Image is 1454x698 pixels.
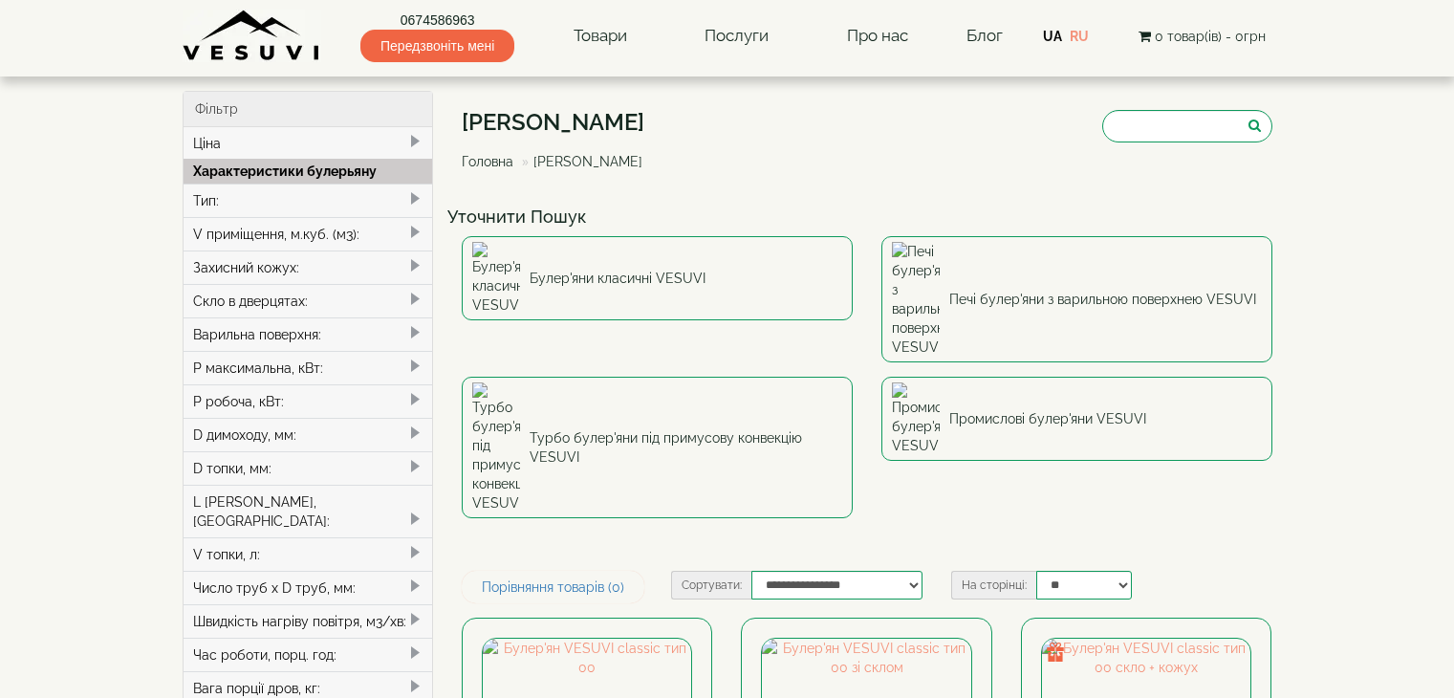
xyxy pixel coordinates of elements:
[183,10,321,62] img: Завод VESUVI
[184,284,433,317] div: Скло в дверцятах:
[881,236,1272,362] a: Печі булер'яни з варильною поверхнею VESUVI Печі булер'яни з варильною поверхнею VESUVI
[892,242,940,357] img: Печі булер'яни з варильною поверхнею VESUVI
[1043,29,1062,44] a: UA
[1046,643,1065,662] img: gift
[184,92,433,127] div: Фільтр
[184,217,433,251] div: V приміщення, м.куб. (м3):
[462,110,657,135] h1: [PERSON_NAME]
[892,382,940,455] img: Промислові булер'яни VESUVI
[184,537,433,571] div: V топки, л:
[184,251,433,284] div: Захисний кожух:
[554,14,646,58] a: Товари
[184,604,433,638] div: Швидкість нагріву повітря, м3/хв:
[1070,29,1089,44] a: RU
[951,571,1036,600] label: На сторінці:
[1133,26,1271,47] button: 0 товар(ів) - 0грн
[184,184,433,217] div: Тип:
[447,207,1287,227] h4: Уточнити Пошук
[184,384,433,418] div: P робоча, кВт:
[462,154,513,169] a: Головна
[184,127,433,160] div: Ціна
[685,14,788,58] a: Послуги
[360,30,514,62] span: Передзвоніть мені
[966,26,1003,45] a: Блог
[1155,29,1266,44] span: 0 товар(ів) - 0грн
[184,485,433,537] div: L [PERSON_NAME], [GEOGRAPHIC_DATA]:
[360,11,514,30] a: 0674586963
[184,571,433,604] div: Число труб x D труб, мм:
[184,638,433,671] div: Час роботи, порц. год:
[184,418,433,451] div: D димоходу, мм:
[184,351,433,384] div: P максимальна, кВт:
[881,377,1272,461] a: Промислові булер'яни VESUVI Промислові булер'яни VESUVI
[462,571,644,603] a: Порівняння товарів (0)
[184,451,433,485] div: D топки, мм:
[472,382,520,513] img: Турбо булер'яни під примусову конвекцію VESUVI
[462,236,853,320] a: Булер'яни класичні VESUVI Булер'яни класичні VESUVI
[472,242,520,315] img: Булер'яни класичні VESUVI
[671,571,751,600] label: Сортувати:
[828,14,927,58] a: Про нас
[517,152,642,171] li: [PERSON_NAME]
[462,377,853,518] a: Турбо булер'яни під примусову конвекцію VESUVI Турбо булер'яни під примусову конвекцію VESUVI
[184,159,433,184] div: Характеристики булерьяну
[184,317,433,351] div: Варильна поверхня:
